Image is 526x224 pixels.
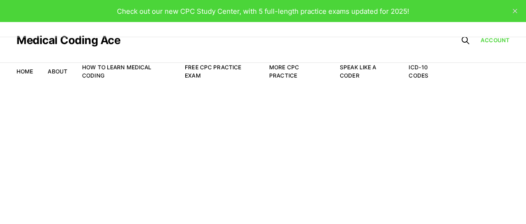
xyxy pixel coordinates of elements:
button: close [508,4,522,18]
a: Free CPC Practice Exam [185,64,241,79]
a: Home [17,68,33,75]
a: Account [481,36,509,45]
a: Speak Like a Coder [340,64,376,79]
a: Medical Coding Ace [17,35,120,46]
a: More CPC Practice [269,64,299,79]
span: Check out our new CPC Study Center, with 5 full-length practice exams updated for 2025! [117,7,409,16]
a: ICD-10 Codes [409,64,428,79]
a: About [48,68,67,75]
a: How to Learn Medical Coding [82,64,151,79]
